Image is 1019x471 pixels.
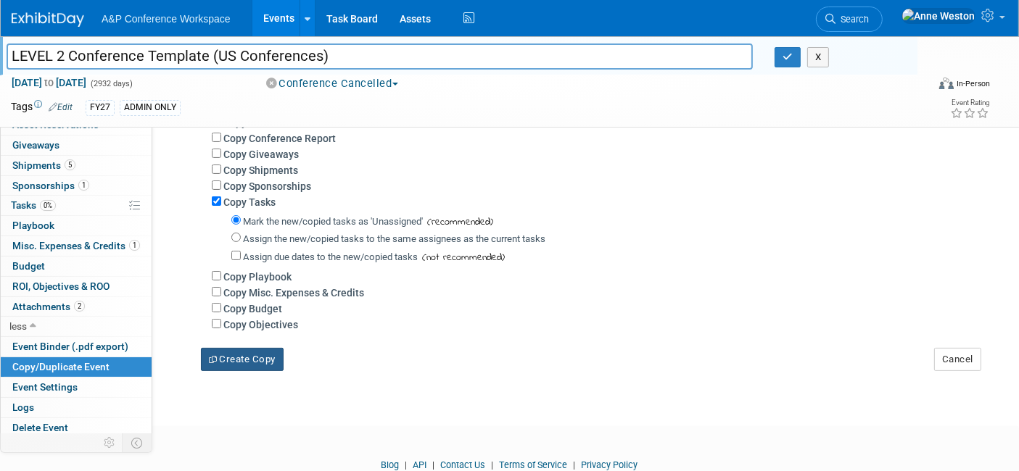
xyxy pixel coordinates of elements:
a: Tasks0% [1,196,152,215]
a: Copy/Duplicate Event [1,357,152,377]
div: In-Person [956,78,990,89]
span: less [9,320,27,332]
span: Attachments [12,301,85,312]
span: Budget [12,260,45,272]
label: Copy Misc. Expenses & Credits [223,287,364,299]
a: Misc. Expenses & Credits1 [1,236,152,256]
a: Event Settings [1,378,152,397]
a: Playbook [1,216,152,236]
span: 1 [129,240,140,251]
td: Tags [11,99,73,116]
span: ROI, Objectives & ROO [12,280,110,292]
span: to [42,77,56,88]
a: less [1,317,152,336]
span: Search [836,14,869,25]
span: 5 [65,159,75,170]
label: Mark the new/copied tasks as 'Unassigned' [243,216,423,227]
td: Personalize Event Tab Strip [97,433,123,452]
span: Logs [12,401,34,413]
label: Copy Giveaways [223,149,299,160]
span: Tasks [11,199,56,211]
button: Conference Cancelled [261,76,404,91]
span: (recommended) [423,214,493,230]
div: FY27 [86,100,115,115]
a: Search [816,7,883,32]
span: | [488,459,498,470]
span: 1 [78,180,89,191]
a: Budget [1,257,152,276]
span: 2 [74,301,85,312]
span: Giveaways [12,139,59,151]
td: Toggle Event Tabs [123,433,152,452]
label: Copy Sponsorships [223,180,311,192]
a: Logs [1,398,152,417]
a: ROI, Objectives & ROO [1,277,152,296]
span: Event Settings [12,381,78,393]
a: Edit [49,102,73,112]
label: Assign the new/copied tasks to the same assignees as the current tasks [243,233,545,244]
button: X [807,47,830,67]
span: (2932 days) [89,79,133,88]
span: Playbook [12,220,54,231]
span: Copy/Duplicate Event [12,361,110,372]
span: (not recommended) [418,250,505,265]
a: Privacy Policy [582,459,638,470]
a: API [413,459,427,470]
a: Contact Us [441,459,486,470]
span: Delete Event [12,422,68,433]
span: [DATE] [DATE] [11,76,87,89]
label: Copy Tasks [223,196,276,208]
a: Blog [381,459,400,470]
label: Copy Playbook [223,271,292,283]
a: Attachments2 [1,297,152,317]
button: Cancel [934,348,981,371]
span: Event Binder (.pdf export) [12,341,128,352]
a: Sponsorships1 [1,176,152,196]
a: Event Binder (.pdf export) [1,337,152,357]
label: Copy Objectives [223,319,298,330]
a: Terms of Service [500,459,568,470]
label: Copy Budget [223,303,282,314]
a: Giveaways [1,136,152,155]
div: ADMIN ONLY [120,100,181,115]
span: A&P Conference Workspace [102,13,231,25]
span: 0% [40,200,56,211]
span: Shipments [12,159,75,171]
img: Anne Weston [902,8,975,24]
a: Shipments5 [1,156,152,175]
div: Event Rating [950,99,989,107]
span: | [429,459,439,470]
label: Copy Conference Report [223,133,336,144]
label: Assign due dates to the new/copied tasks [243,251,418,262]
span: Sponsorships [12,180,89,191]
a: Delete Event [1,418,152,438]
div: Event Format [845,75,990,97]
span: | [570,459,579,470]
span: Misc. Expenses & Credits [12,240,140,251]
span: | [402,459,411,470]
label: Copy Shipments [223,164,298,176]
img: Format-Inperson.png [939,78,954,89]
button: Create Copy [201,348,284,371]
img: ExhibitDay [12,12,84,27]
